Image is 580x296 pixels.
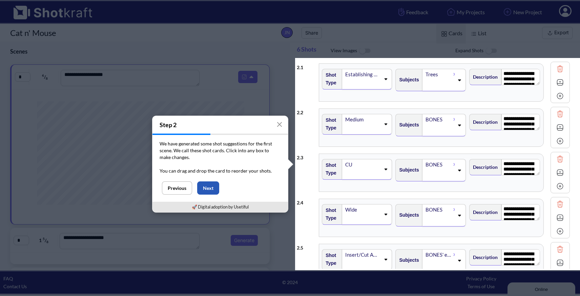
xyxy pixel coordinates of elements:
div: Insert/Cut Away [345,250,380,259]
img: Trash Icon [555,64,565,74]
img: Expand Icon [555,167,565,178]
p: We have generated some shot suggestions for the first scene. We call these shot cards. Click into... [160,140,281,161]
img: Expand Icon [555,122,565,133]
span: Description [470,71,498,82]
div: Online [5,6,63,11]
img: Add Icon [555,181,565,191]
div: 2 . 5 [297,240,315,252]
h4: Step 2 [152,116,288,134]
img: Add Icon [555,91,565,101]
span: Shot Type [322,115,339,134]
img: Trash Icon [555,154,565,164]
div: BONES [425,160,453,169]
button: Previous [162,181,192,195]
img: Expand Icon [555,258,565,268]
span: Subjects [396,210,419,221]
div: Medium [345,115,380,124]
div: 2 . 4 [297,195,315,206]
div: CU [345,160,380,169]
div: BONES' eyes [425,250,453,259]
div: 2 . 1 [297,60,315,71]
div: BONES [425,115,453,124]
img: Trash Icon [555,199,565,209]
img: Expand Icon [555,77,565,87]
button: Next [197,181,219,195]
span: Subjects [396,74,419,85]
span: Subjects [396,119,419,131]
span: Description [470,206,498,218]
div: 2 . 3 [297,150,315,161]
div: Wide [345,205,380,214]
span: Shot Type [322,250,339,269]
img: Trash Icon [555,244,565,254]
img: Add Icon [555,226,565,236]
span: Description [470,161,498,173]
span: Shot Type [322,70,339,88]
div: Establishing shot [345,70,380,79]
span: Shot Type [322,205,339,224]
div: BONES [425,205,453,214]
img: Trash Icon [555,109,565,119]
span: Description [470,252,498,263]
span: Subjects [396,255,419,266]
span: Description [470,116,498,127]
img: Expand Icon [555,213,565,223]
img: Add Icon [555,136,565,146]
p: You can drag and drop the card to reorder your shots. [160,167,281,174]
div: 2 . 2 [297,105,315,116]
a: 🚀 Digital adoption by Usetiful [192,204,249,210]
div: Trees [425,70,453,79]
span: Shot Type [322,160,339,179]
span: Subjects [396,164,419,176]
